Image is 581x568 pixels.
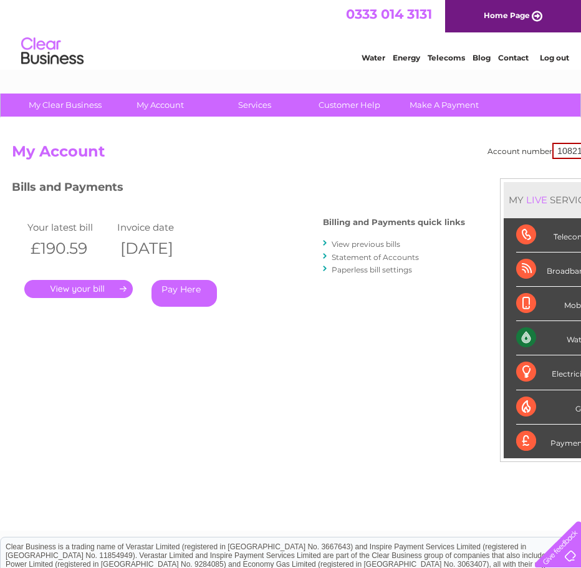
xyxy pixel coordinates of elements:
[108,94,211,117] a: My Account
[428,53,465,62] a: Telecoms
[332,253,419,262] a: Statement of Accounts
[332,239,400,249] a: View previous bills
[203,94,306,117] a: Services
[114,219,204,236] td: Invoice date
[12,178,465,200] h3: Bills and Payments
[524,194,550,206] div: LIVE
[114,236,204,261] th: [DATE]
[498,53,529,62] a: Contact
[151,280,217,307] a: Pay Here
[24,219,114,236] td: Your latest bill
[362,53,385,62] a: Water
[393,94,496,117] a: Make A Payment
[473,53,491,62] a: Blog
[332,265,412,274] a: Paperless bill settings
[21,32,84,70] img: logo.png
[298,94,401,117] a: Customer Help
[14,94,117,117] a: My Clear Business
[346,6,432,22] a: 0333 014 3131
[540,53,569,62] a: Log out
[323,218,465,227] h4: Billing and Payments quick links
[24,280,133,298] a: .
[393,53,420,62] a: Energy
[24,236,114,261] th: £190.59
